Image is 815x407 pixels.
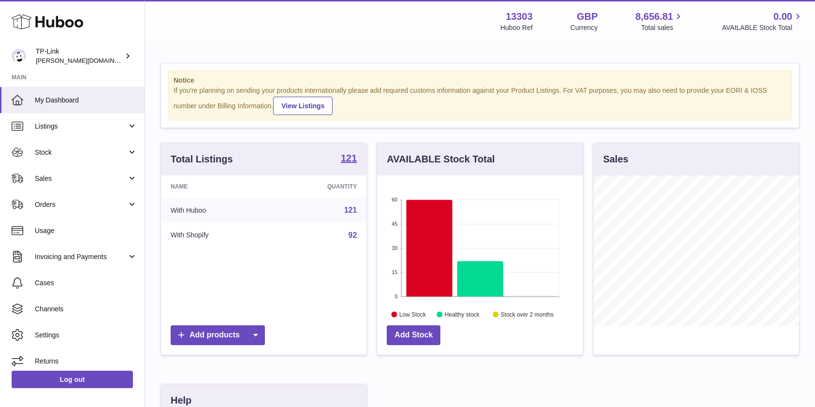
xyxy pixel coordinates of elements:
[35,174,127,183] span: Sales
[35,148,127,157] span: Stock
[341,153,357,163] strong: 121
[35,122,127,131] span: Listings
[273,97,333,115] a: View Listings
[35,305,137,314] span: Channels
[349,231,357,239] a: 92
[35,357,137,366] span: Returns
[603,153,628,166] h3: Sales
[36,47,123,65] div: TP-Link
[387,325,440,345] a: Add Stock
[35,200,127,209] span: Orders
[36,57,244,64] span: [PERSON_NAME][DOMAIN_NAME][EMAIL_ADDRESS][DOMAIN_NAME]
[773,10,792,23] span: 0.00
[171,153,233,166] h3: Total Listings
[35,331,137,340] span: Settings
[341,153,357,165] a: 121
[174,86,786,115] div: If you're planning on sending your products internationally please add required customs informati...
[161,175,272,198] th: Name
[35,96,137,105] span: My Dashboard
[445,311,480,318] text: Healthy stock
[344,206,357,214] a: 121
[722,10,803,32] a: 0.00 AVAILABLE Stock Total
[641,23,684,32] span: Total sales
[171,325,265,345] a: Add products
[161,223,272,248] td: With Shopify
[35,252,127,262] span: Invoicing and Payments
[161,198,272,223] td: With Huboo
[272,175,366,198] th: Quantity
[392,269,398,275] text: 15
[392,245,398,251] text: 30
[12,371,133,388] a: Log out
[395,293,398,299] text: 0
[636,10,673,23] span: 8,656.81
[35,226,137,235] span: Usage
[387,153,495,166] h3: AVAILABLE Stock Total
[570,23,598,32] div: Currency
[174,76,786,85] strong: Notice
[35,278,137,288] span: Cases
[392,197,398,203] text: 60
[577,10,597,23] strong: GBP
[506,10,533,23] strong: 13303
[501,311,553,318] text: Stock over 2 months
[636,10,684,32] a: 8,656.81 Total sales
[399,311,426,318] text: Low Stock
[500,23,533,32] div: Huboo Ref
[12,49,26,63] img: susie.li@tp-link.com
[171,394,191,407] h3: Help
[392,221,398,227] text: 45
[722,23,803,32] span: AVAILABLE Stock Total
